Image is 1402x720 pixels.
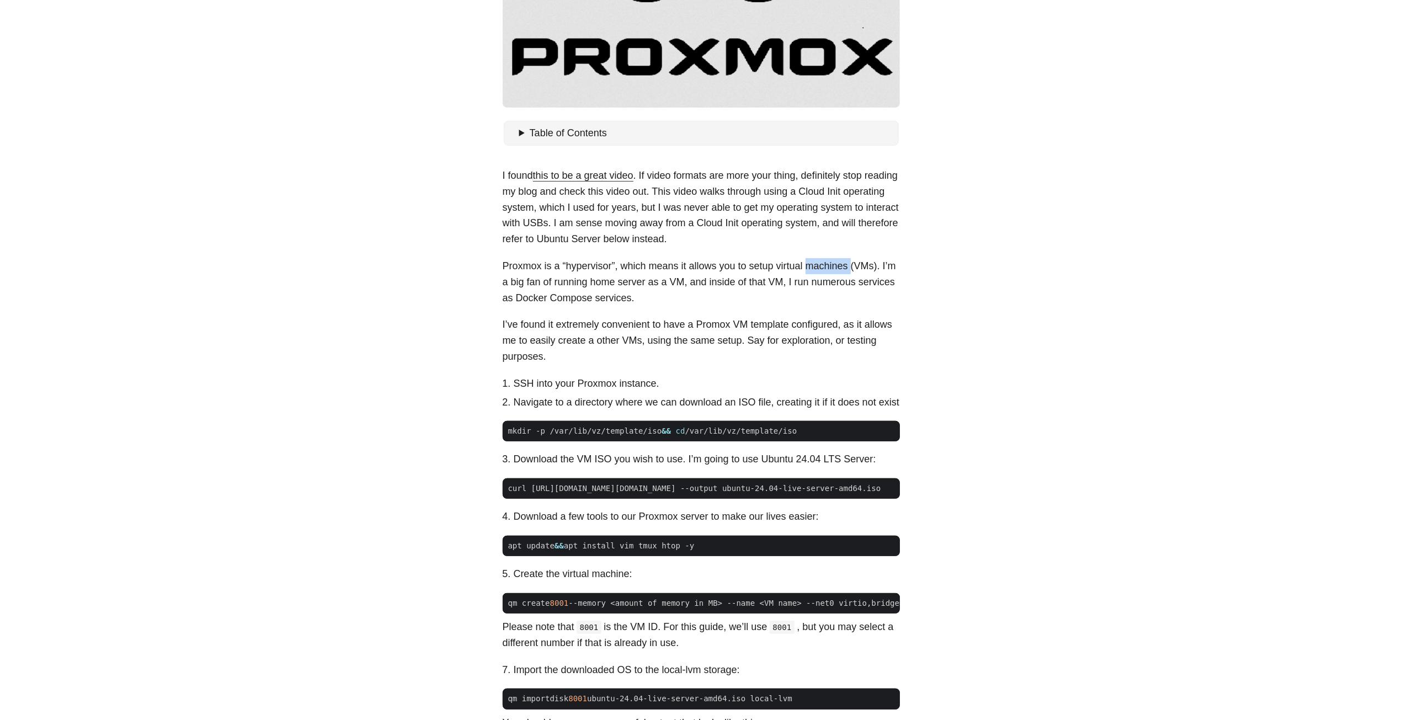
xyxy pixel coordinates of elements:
[503,693,798,705] span: qm importdisk ubuntu-24.04-live-server-amd64.iso local-lvm
[503,168,900,247] p: I found . If video formats are more your thing, definitely stop reading my blog and check this vi...
[503,598,933,609] span: qm create --memory <amount of memory in MB> --name <VM name> --net0 virtio,bridge vmbr0
[676,426,685,435] span: cd
[503,258,900,306] p: Proxmox is a “hypervisor”, which means it allows you to setup virtual machines (VMs). I’m a big f...
[514,566,900,582] li: Create the virtual machine:
[503,619,900,651] p: Please note that is the VM ID. For this guide, we’ll use , but you may select a different number ...
[514,451,900,467] li: Download the VM ISO you wish to use. I’m going to use Ubuntu 24.04 LTS Server:
[550,599,569,607] span: 8001
[519,125,894,141] summary: Table of Contents
[530,127,607,138] span: Table of Contents
[514,662,900,678] li: Import the downloaded OS to the local-lvm storage:
[899,599,904,607] span: =
[503,317,900,364] p: I’ve found it extremely convenient to have a Promox VM template configured, as it allows me to ea...
[514,509,900,525] li: Download a few tools to our Proxmox server to make our lives easier:
[503,540,700,552] span: apt update apt install vim tmux htop -y
[503,425,803,437] span: mkdir -p /var/lib/vz/template/iso /var/lib/vz/template/iso
[503,483,887,494] span: curl [URL][DOMAIN_NAME][DOMAIN_NAME] --output ubuntu-24.04-live-server-amd64.iso
[568,694,587,703] span: 8001
[577,621,602,634] code: 8001
[514,376,900,392] li: SSH into your Proxmox instance.
[555,541,564,550] span: &&
[662,426,671,435] span: &&
[514,394,900,410] li: Navigate to a directory where we can download an ISO file, creating it if it does not exist
[770,621,795,634] code: 8001
[533,170,633,181] a: this to be a great video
